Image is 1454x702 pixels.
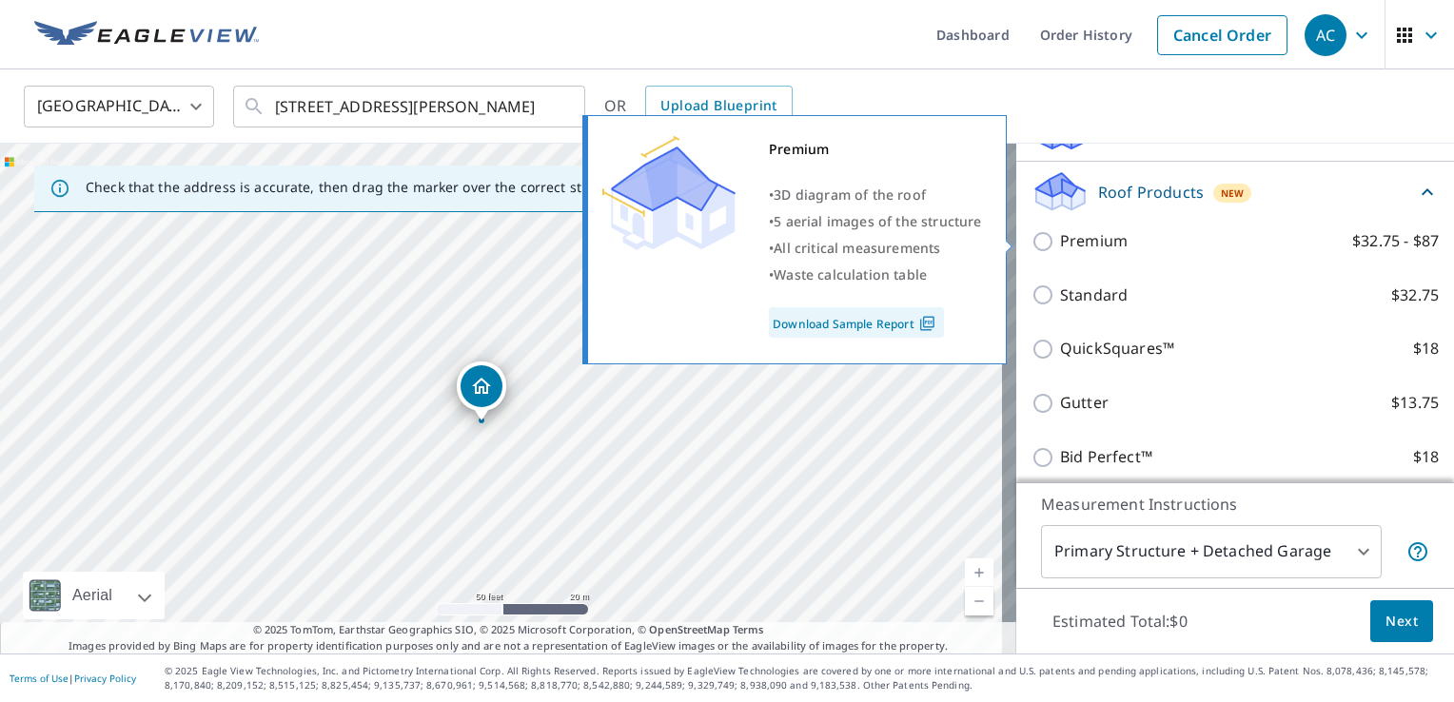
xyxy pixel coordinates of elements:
span: New [1221,185,1245,201]
input: Search by address or latitude-longitude [275,80,546,133]
p: Roof Products [1098,181,1204,204]
img: EV Logo [34,21,259,49]
button: Next [1370,600,1433,643]
p: Gutter [1060,391,1109,415]
div: Aerial [67,572,118,619]
p: $18 [1413,445,1439,469]
div: Aerial [23,572,165,619]
span: © 2025 TomTom, Earthstar Geographics SIO, © 2025 Microsoft Corporation, © [253,622,764,638]
div: Premium [769,136,982,163]
a: OpenStreetMap [649,622,729,636]
p: Bid Perfect™ [1060,445,1152,469]
a: Privacy Policy [74,672,136,685]
p: Check that the address is accurate, then drag the marker over the correct structure. [86,179,634,196]
p: Standard [1060,283,1128,307]
img: Pdf Icon [914,315,940,332]
div: • [769,262,982,288]
span: 3D diagram of the roof [774,185,926,204]
p: QuickSquares™ [1060,337,1174,361]
p: Measurement Instructions [1041,493,1429,516]
img: Premium [602,136,736,250]
div: Roof ProductsNew [1032,169,1439,214]
p: $32.75 - $87 [1352,229,1439,253]
span: All critical measurements [774,239,940,257]
p: $13.75 [1391,391,1439,415]
a: Current Level 19, Zoom In [965,558,993,587]
a: Cancel Order [1157,15,1287,55]
span: Waste calculation table [774,265,927,283]
span: Next [1385,610,1418,634]
a: Terms of Use [10,672,69,685]
p: Estimated Total: $0 [1037,600,1203,642]
span: Upload Blueprint [660,94,776,118]
a: Terms [733,622,764,636]
div: Dropped pin, building 1, Residential property, 2439 Joyce Ln Naperville, IL 60564 [457,361,506,420]
a: Upload Blueprint [645,86,792,127]
div: [GEOGRAPHIC_DATA] [24,80,214,133]
div: • [769,235,982,262]
div: AC [1305,14,1346,56]
a: Download Sample Report [769,307,944,338]
div: OR [604,86,793,127]
p: $32.75 [1391,283,1439,307]
p: Premium [1060,229,1128,253]
div: • [769,208,982,235]
p: © 2025 Eagle View Technologies, Inc. and Pictometry International Corp. All Rights Reserved. Repo... [165,664,1444,692]
div: • [769,182,982,208]
p: $18 [1413,337,1439,361]
a: Current Level 19, Zoom Out [965,587,993,615]
div: Primary Structure + Detached Garage [1041,525,1382,578]
p: | [10,673,136,684]
span: 5 aerial images of the structure [774,212,981,230]
span: Your report will include the primary structure and a detached garage if one exists. [1406,540,1429,563]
